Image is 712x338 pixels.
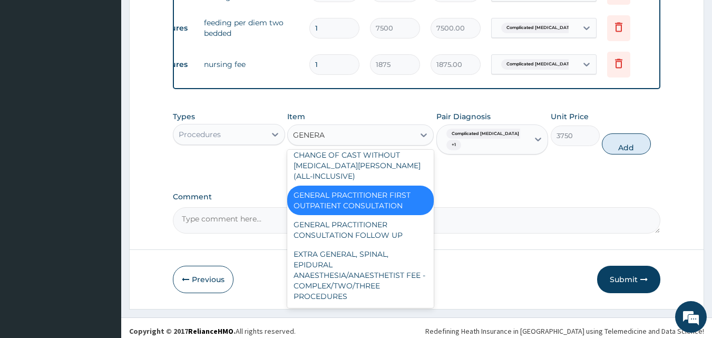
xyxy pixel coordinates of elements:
span: + 1 [446,140,461,150]
button: Submit [597,266,660,293]
button: Add [602,133,651,154]
td: nursing fee [199,54,304,75]
strong: Copyright © 2017 . [129,326,236,336]
a: RelianceHMO [188,326,233,336]
div: Procedures [179,129,221,140]
span: Complicated [MEDICAL_DATA] [501,23,579,33]
textarea: Type your message and hit 'Enter' [5,226,201,263]
div: Redefining Heath Insurance in [GEOGRAPHIC_DATA] using Telemedicine and Data Science! [425,326,704,336]
label: Comment [173,192,661,201]
td: feeding per diem two bedded [199,12,304,44]
div: GENERAL PRACTITIONER CONSULTATION FOLLOW UP [287,215,434,245]
img: d_794563401_company_1708531726252_794563401 [19,53,43,79]
label: Pair Diagnosis [436,111,491,122]
div: Chat with us now [55,59,177,73]
div: CHANGE OF CAST WITHOUT [MEDICAL_DATA][PERSON_NAME] (ALL-INCLUSIVE) [287,146,434,186]
div: EXTRA GENERAL, SPINAL, EPIDURAL ANAESTHESIA/ANAESTHETIST FEE - COMPLEX/TWO/THREE PROCEDURES [287,245,434,306]
label: Item [287,111,305,122]
div: Minimize live chat window [173,5,198,31]
button: Previous [173,266,233,293]
div: GENERAL PRACTITIONER FIRST OUTPATIENT CONSULTATION [287,186,434,215]
label: Types [173,112,195,121]
span: We're online! [61,102,145,208]
span: Complicated [MEDICAL_DATA] [446,129,524,139]
label: Unit Price [551,111,589,122]
span: Complicated [MEDICAL_DATA] [501,59,579,70]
